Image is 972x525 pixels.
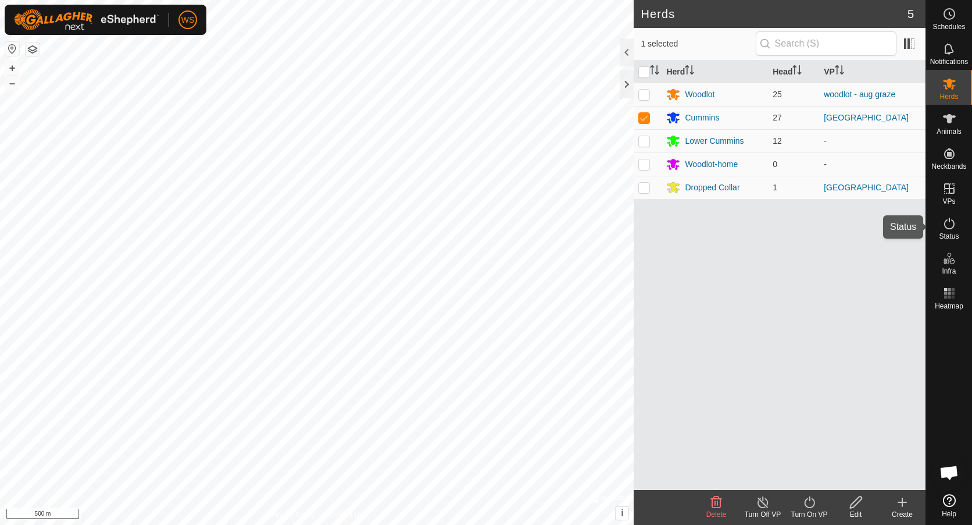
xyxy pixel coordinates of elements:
span: i [621,508,623,518]
span: Help [942,510,956,517]
a: Contact Us [328,510,363,520]
input: Search (S) [756,31,896,56]
a: Help [926,489,972,522]
a: woodlot - aug graze [824,90,895,99]
span: 12 [773,136,782,146]
div: Dropped Collar [685,182,739,194]
button: Reset Map [5,42,19,56]
img: Gallagher Logo [14,9,159,30]
span: Schedules [932,23,965,30]
th: Head [768,61,819,83]
th: VP [819,61,925,83]
span: Heatmap [935,303,963,310]
p-sorticon: Activate to sort [685,67,694,76]
th: Herd [662,61,768,83]
span: Infra [942,268,956,275]
a: [GEOGRAPHIC_DATA] [824,113,909,122]
button: + [5,61,19,75]
span: VPs [942,198,955,205]
h2: Herds [641,7,907,21]
a: Privacy Policy [271,510,315,520]
span: Status [939,233,959,240]
span: Animals [937,128,962,135]
td: - [819,152,925,176]
span: Notifications [930,58,968,65]
td: - [819,129,925,152]
span: WS [181,14,195,26]
span: 5 [907,5,914,23]
button: i [616,507,628,520]
div: Woodlot [685,88,714,101]
a: [GEOGRAPHIC_DATA] [824,183,909,192]
span: 25 [773,90,782,99]
div: Cummins [685,112,719,124]
div: Lower Cummins [685,135,744,147]
button: Map Layers [26,42,40,56]
span: Delete [706,510,727,519]
span: 1 selected [641,38,755,50]
span: Neckbands [931,163,966,170]
span: Herds [939,93,958,100]
a: Open chat [932,455,967,490]
div: Woodlot-home [685,158,738,171]
button: – [5,76,19,90]
span: 1 [773,183,777,192]
div: Turn On VP [786,509,832,520]
p-sorticon: Activate to sort [650,67,659,76]
span: 27 [773,113,782,122]
span: 0 [773,159,777,169]
p-sorticon: Activate to sort [792,67,802,76]
div: Edit [832,509,879,520]
div: Create [879,509,925,520]
div: Turn Off VP [739,509,786,520]
p-sorticon: Activate to sort [835,67,844,76]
